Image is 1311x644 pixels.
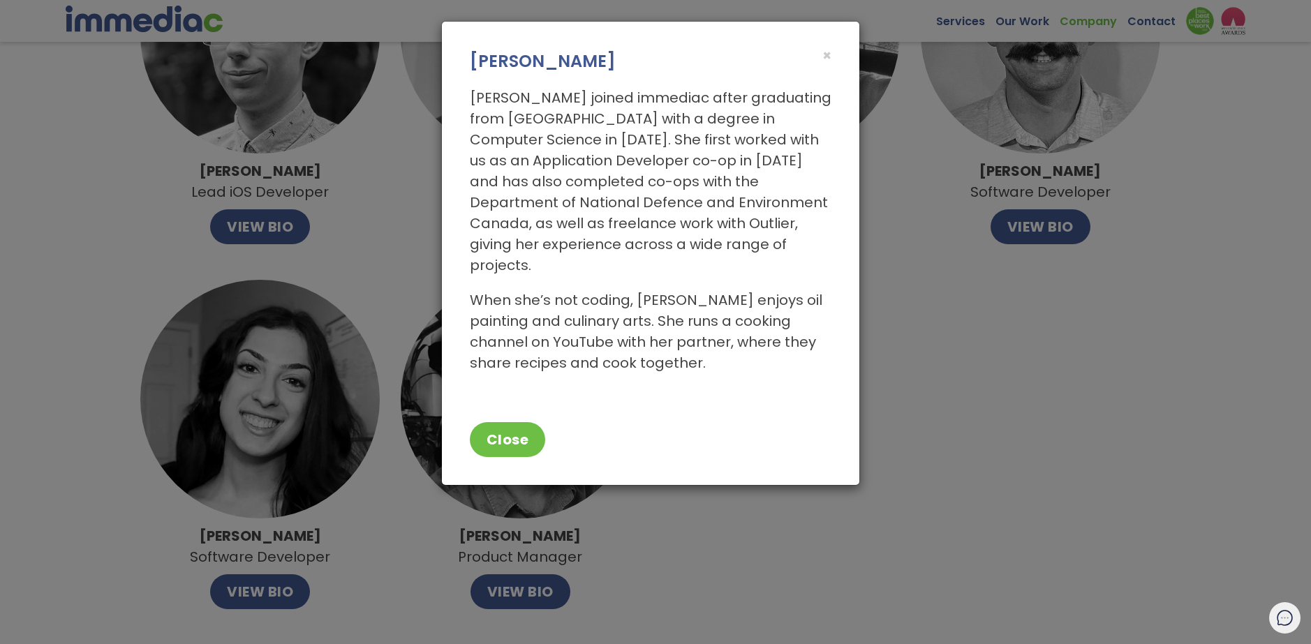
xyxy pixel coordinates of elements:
p: [PERSON_NAME] joined immediac after graduating from [GEOGRAPHIC_DATA] with a degree in Computer S... [470,87,831,276]
h3: [PERSON_NAME] [470,50,831,73]
p: When she’s not coding, [PERSON_NAME] enjoys oil painting and culinary arts. She runs a cooking ch... [470,290,831,373]
button: Close [470,422,546,457]
button: Close [822,48,831,63]
span: × [822,45,831,66]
